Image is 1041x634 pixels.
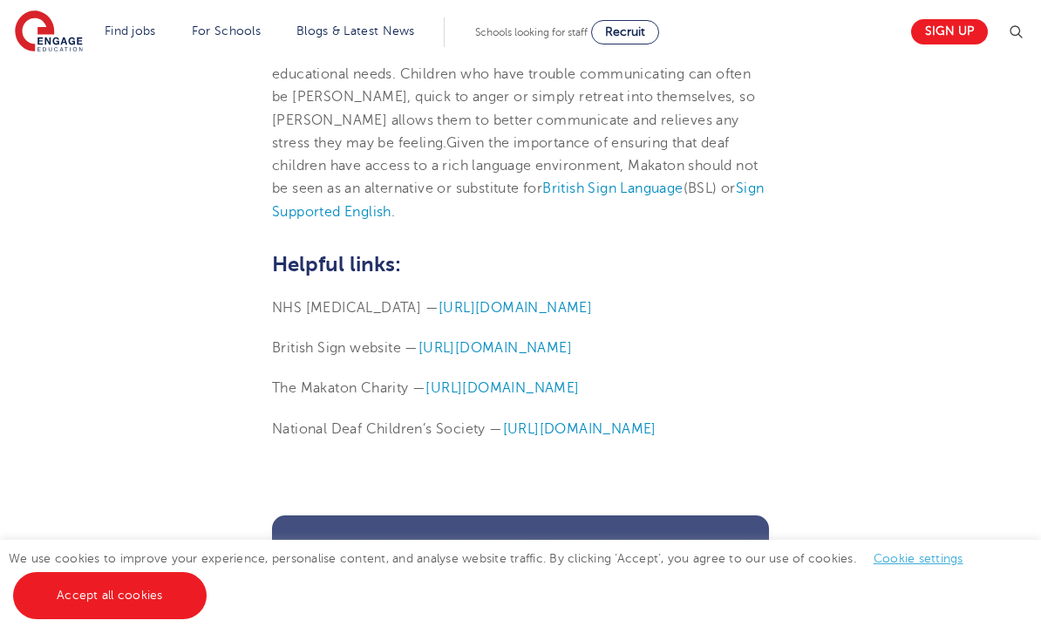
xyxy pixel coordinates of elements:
[911,19,988,44] a: Sign up
[391,204,395,220] span: .
[272,20,755,150] span: [PERSON_NAME] is usually taught at Nursery, Reception and Year 1 level. The actions are fun so it...
[542,181,683,196] a: British Sign Language
[192,24,261,37] a: For Schools
[418,340,572,356] a: [URL][DOMAIN_NAME]
[296,24,415,37] a: Blogs & Latest News
[9,552,981,602] span: We use cookies to improve your experience, personalise content, and analyse website traffic. By c...
[272,340,418,356] span: British Sign website —
[684,181,736,196] span: (BSL) or
[874,552,963,565] a: Cookie settings
[475,26,588,38] span: Schools looking for staff
[105,24,156,37] a: Find jobs
[272,252,401,276] span: Helpful links:
[425,380,579,396] a: [URL][DOMAIN_NAME]
[272,135,758,197] span: Given the importance of ensuring that deaf children have access to a rich language environment, M...
[272,181,764,219] a: Sign Supported English
[272,300,439,316] span: NHS [MEDICAL_DATA] —
[605,25,645,38] span: Recruit
[591,20,659,44] a: Recruit
[13,572,207,619] a: Accept all cookies
[272,421,503,437] span: National Deaf Children’s Society —
[15,10,83,54] img: Engage Education
[503,421,657,437] a: [URL][DOMAIN_NAME]
[272,380,425,396] span: The Makaton Charity —
[439,300,592,316] a: [URL][DOMAIN_NAME]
